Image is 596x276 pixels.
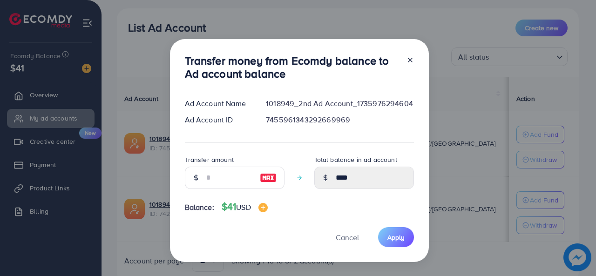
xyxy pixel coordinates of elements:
[260,172,277,183] img: image
[258,98,421,109] div: 1018949_2nd Ad Account_1735976294604
[185,202,214,213] span: Balance:
[222,201,268,213] h4: $41
[258,114,421,125] div: 7455961343292669969
[378,227,414,247] button: Apply
[177,114,259,125] div: Ad Account ID
[314,155,397,164] label: Total balance in ad account
[185,155,234,164] label: Transfer amount
[258,203,268,212] img: image
[336,232,359,242] span: Cancel
[236,202,251,212] span: USD
[185,54,399,81] h3: Transfer money from Ecomdy balance to Ad account balance
[387,233,405,242] span: Apply
[177,98,259,109] div: Ad Account Name
[324,227,371,247] button: Cancel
